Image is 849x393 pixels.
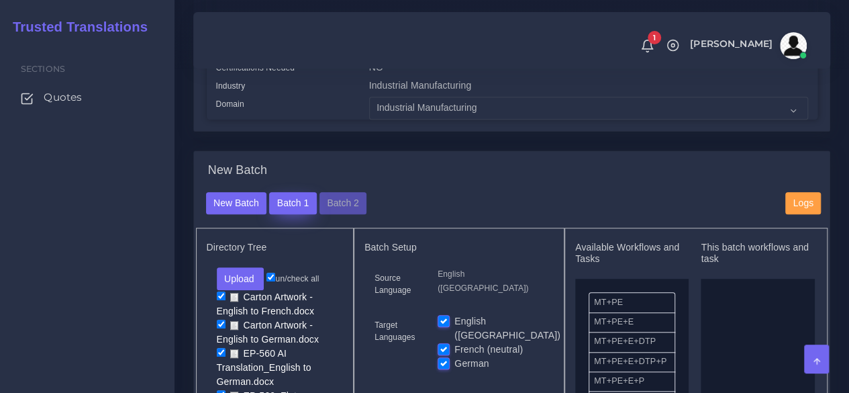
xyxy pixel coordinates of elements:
[793,198,813,208] span: Logs
[3,19,148,35] h2: Trusted Translations
[454,343,523,357] label: French (neutral)
[683,32,811,59] a: [PERSON_NAME]avatar
[589,332,675,352] li: MT+PE+E+DTP
[208,163,267,178] h4: New Batch
[438,267,544,296] p: English ([GEOGRAPHIC_DATA])
[780,32,807,59] img: avatar
[648,31,661,44] span: 1
[217,290,319,317] a: Carton Artwork - English to French.docx
[206,197,267,208] a: New Batch
[636,38,659,53] a: 1
[217,267,264,290] button: Upload
[690,39,772,48] span: [PERSON_NAME]
[21,64,65,74] span: Sections
[589,292,675,313] li: MT+PE
[319,192,366,215] button: Batch 2
[269,197,316,208] a: Batch 1
[3,16,148,38] a: Trusted Translations
[575,242,689,265] h5: Available Workflows and Tasks
[206,192,267,215] button: New Batch
[217,318,324,345] a: Carton Artwork - English to German.docx
[10,83,164,112] a: Quotes
[207,242,344,253] h5: Directory Tree
[266,273,319,285] label: un/check all
[589,352,675,372] li: MT+PE+E+DTP+P
[359,79,818,97] div: Industrial Manufacturing
[44,90,82,105] span: Quotes
[319,197,366,208] a: Batch 2
[374,319,417,343] label: Target Languages
[216,98,244,110] label: Domain
[359,60,818,79] div: NO
[216,80,246,92] label: Industry
[701,242,814,265] h5: This batch workflows and task
[589,372,675,392] li: MT+PE+E+P
[454,314,560,343] label: English ([GEOGRAPHIC_DATA])
[266,273,275,281] input: un/check all
[374,272,417,296] label: Source Language
[785,192,821,215] button: Logs
[589,312,675,333] li: MT+PE+E
[217,347,311,388] a: EP-560 AI Translation_English to German.docx
[364,242,554,253] h5: Batch Setup
[269,192,316,215] button: Batch 1
[454,357,489,371] label: German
